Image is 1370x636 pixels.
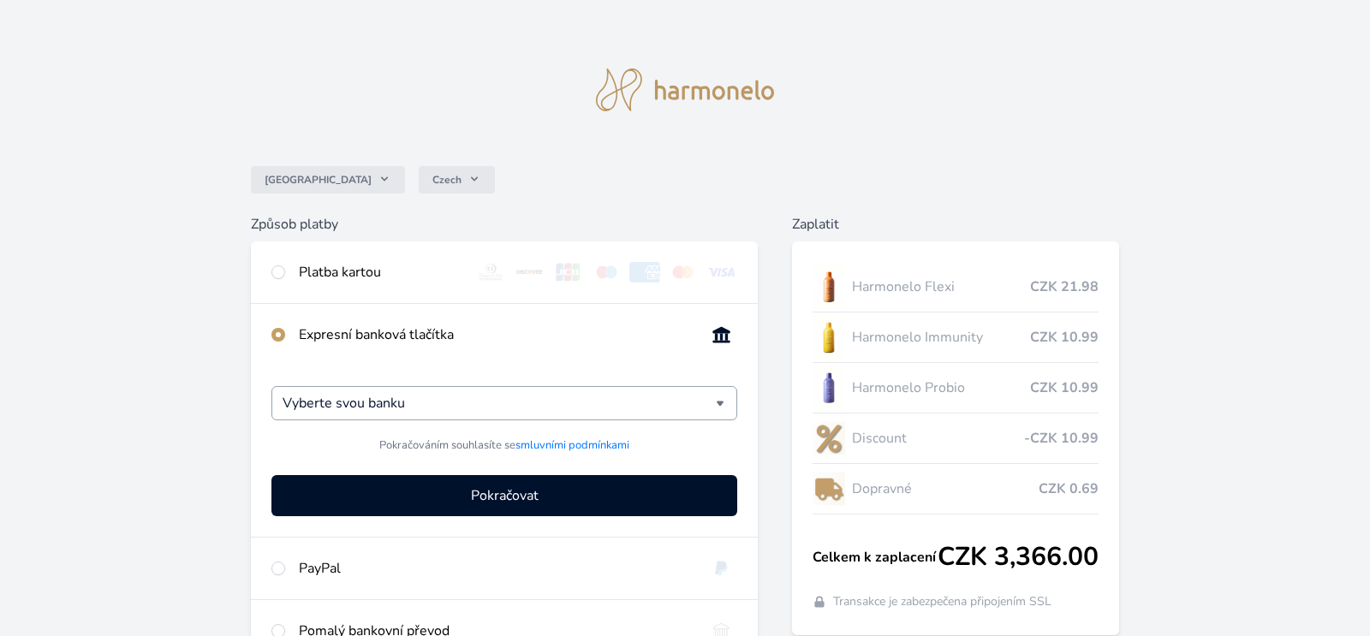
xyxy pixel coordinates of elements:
span: CZK 21.98 [1030,276,1099,297]
div: Platba kartou [299,262,462,282]
span: Transakce je zabezpečena připojením SSL [833,593,1051,610]
div: Expresní banková tlačítka [299,324,692,345]
div: Vyberte svou banku [271,386,737,420]
span: Pokračováním souhlasíte se [379,437,629,454]
button: Czech [419,166,495,193]
img: maestro.svg [591,262,622,282]
span: Discount [852,428,1023,449]
img: CLEAN_PROBIO_se_stinem_x-lo.jpg [813,366,845,409]
button: Pokračovat [271,475,737,516]
img: IMMUNITY_se_stinem_x-lo.jpg [813,316,845,359]
h6: Způsob platby [251,214,758,235]
img: CLEAN_FLEXI_se_stinem_x-hi_(1)-lo.jpg [813,265,845,308]
span: CZK 10.99 [1030,327,1099,348]
span: Harmonelo Immunity [852,327,1029,348]
div: PayPal [299,558,692,579]
img: diners.svg [475,262,507,282]
span: Pokračovat [471,485,539,506]
img: jcb.svg [552,262,584,282]
span: CZK 0.69 [1039,478,1099,499]
span: Czech [432,173,462,187]
button: [GEOGRAPHIC_DATA] [251,166,405,193]
img: amex.svg [629,262,661,282]
span: Harmonelo Probio [852,377,1029,398]
span: Celkem k zaplacení [813,547,937,568]
img: discount-lo.png [813,417,845,460]
img: delivery-lo.png [813,467,845,510]
span: CZK 3,366.00 [938,542,1099,573]
span: Dopravné [852,478,1038,499]
img: discover.svg [514,262,545,282]
input: Hledat... [283,393,716,413]
span: Harmonelo Flexi [852,276,1029,297]
img: mc.svg [667,262,699,282]
h6: Zaplatit [792,214,1118,235]
img: onlineBanking_CZ.svg [706,324,737,345]
img: visa.svg [706,262,737,282]
img: paypal.svg [706,558,737,579]
a: smluvními podmínkami [515,437,629,453]
span: -CZK 10.99 [1024,428,1099,449]
img: logo.svg [596,68,774,111]
span: CZK 10.99 [1030,377,1099,398]
span: [GEOGRAPHIC_DATA] [265,173,372,187]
